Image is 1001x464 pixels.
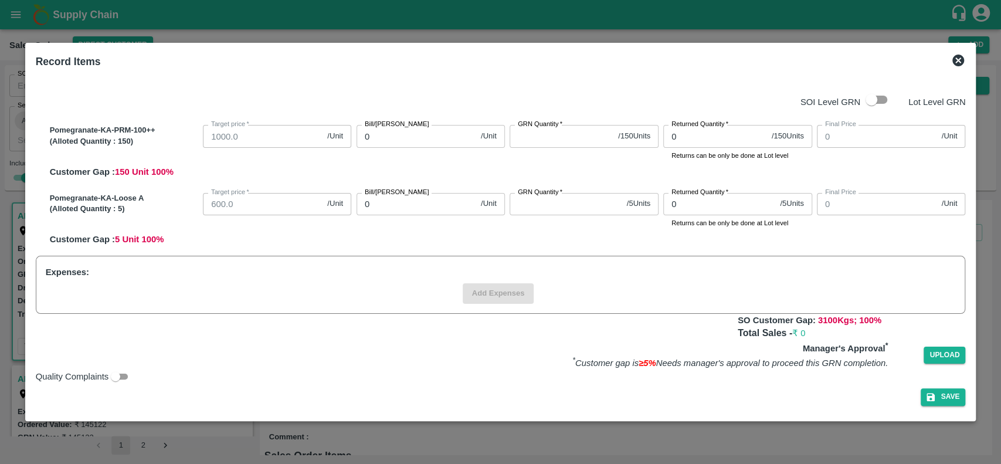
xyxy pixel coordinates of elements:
p: SOI Level GRN [800,96,860,109]
b: Total Sales - [738,328,805,338]
b: SO Customer Gap: [738,316,816,325]
span: /Unit [942,198,958,209]
span: Quality Complaints [36,370,109,383]
label: Bill/[PERSON_NAME] [365,188,429,197]
p: Lot Level GRN [908,96,965,109]
span: /Unit [481,131,497,142]
span: Customer Gap : [50,167,115,177]
span: ₹ 0 [792,328,805,338]
input: 0.0 [203,193,323,215]
span: Expenses: [46,267,89,277]
input: 0.0 [203,125,323,147]
input: 0 [663,125,767,147]
label: Target price [211,120,249,129]
span: Customer Gap : [50,235,115,244]
label: Final Price [825,120,856,129]
label: Target price [211,188,249,197]
p: Pomegranate-KA-Loose A [50,193,199,204]
input: Final Price [817,125,937,147]
input: 0 [663,193,775,215]
p: (Alloted Quantity : 5 ) [50,204,199,215]
label: GRN Quantity [518,188,562,197]
b: Manager's Approval [803,344,888,353]
input: Final Price [817,193,937,215]
span: /Unit [942,131,958,142]
p: (Alloted Quantity : 150 ) [50,136,199,147]
p: Returns can be only be done at Lot level [671,150,804,161]
span: Upload [924,347,965,364]
span: 3100 Kgs; 100 % [818,316,881,325]
span: / 5 Units [627,198,650,209]
p: Pomegranate-KA-PRM-100++ [50,125,199,136]
button: Save [921,388,965,405]
i: Customer gap is Needs manager's approval to proceed this GRN completion. [572,358,888,368]
label: Final Price [825,188,856,197]
label: Returned Quantity [671,188,728,197]
p: Returns can be only be done at Lot level [671,218,804,228]
span: /Unit [327,198,343,209]
span: /Unit [481,198,497,209]
span: 150 Unit 100 % [115,167,174,177]
span: 5 Unit 100 % [115,235,164,244]
span: / 150 Units [772,131,804,142]
label: Returned Quantity [671,120,728,129]
label: Bill/[PERSON_NAME] [365,120,429,129]
b: Record Items [36,56,101,67]
span: / 5 Units [780,198,803,209]
span: /Unit [327,131,343,142]
label: GRN Quantity [518,120,562,129]
span: / 150 Units [618,131,650,142]
span: ≥5% [639,358,656,368]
